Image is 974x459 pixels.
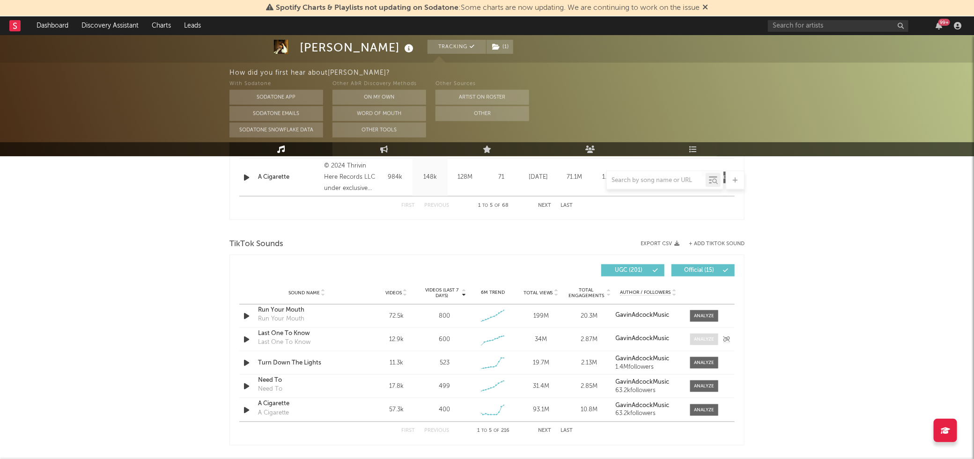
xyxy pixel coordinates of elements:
[177,16,207,35] a: Leads
[519,312,563,321] div: 199M
[258,329,356,338] a: Last One To Know
[678,268,721,273] span: Official ( 15 )
[616,364,681,371] div: 1.4M followers
[428,40,486,54] button: Tracking
[439,312,450,321] div: 800
[519,335,563,344] div: 34M
[486,40,514,54] span: ( 1 )
[568,358,611,368] div: 2.13M
[300,40,416,55] div: [PERSON_NAME]
[679,241,745,247] button: + Add TikTok Sound
[258,399,356,408] a: A Cigarette
[568,312,611,321] div: 20.3M
[616,379,681,386] a: GavinAdcockMusic
[401,203,415,208] button: First
[524,290,553,296] span: Total Views
[435,79,529,90] div: Other Sources
[229,106,323,121] button: Sodatone Emails
[568,382,611,391] div: 2.85M
[568,287,605,299] span: Total Engagements
[75,16,145,35] a: Discovery Assistant
[616,411,681,417] div: 63.2k followers
[495,204,501,208] span: of
[435,90,529,105] button: Artist on Roster
[423,287,461,299] span: Videos (last 7 days)
[385,290,402,296] span: Videos
[424,203,449,208] button: Previous
[616,335,670,342] strong: GavinAdcockMusic
[258,338,310,347] div: Last One To Know
[288,290,320,296] span: Sound Name
[468,426,519,437] div: 1 5 216
[620,290,671,296] span: Author / Followers
[616,387,681,394] div: 63.2k followers
[936,22,942,29] button: 99+
[332,106,426,121] button: Word Of Mouth
[439,405,450,415] div: 400
[616,312,670,318] strong: GavinAdcockMusic
[519,358,563,368] div: 19.7M
[494,429,500,433] span: of
[435,106,529,121] button: Other
[276,4,700,12] span: : Some charts are now updating. We are continuing to work on the issue
[482,429,487,433] span: to
[641,241,679,247] button: Export CSV
[258,306,356,315] a: Run Your Mouth
[332,123,426,138] button: Other Tools
[375,382,418,391] div: 17.8k
[561,429,573,434] button: Last
[702,4,708,12] span: Dismiss
[258,314,304,324] div: Run Your Mouth
[601,264,664,277] button: UGC(201)
[229,239,283,250] span: TikTok Sounds
[276,4,458,12] span: Spotify Charts & Playlists not updating on Sodatone
[258,385,282,394] div: Need To
[768,20,908,32] input: Search for artists
[258,358,356,368] a: Turn Down The Lights
[616,356,681,362] a: GavinAdcockMusic
[229,90,323,105] button: Sodatone App
[616,356,670,362] strong: GavinAdcockMusic
[258,408,289,418] div: A Cigarette
[439,335,450,344] div: 600
[616,402,670,408] strong: GavinAdcockMusic
[229,123,323,138] button: Sodatone Snowflake Data
[671,264,735,277] button: Official(15)
[616,379,670,385] strong: GavinAdcockMusic
[538,203,551,208] button: Next
[332,79,426,90] div: Other A&R Discovery Methods
[616,335,681,342] a: GavinAdcockMusic
[440,358,450,368] div: 523
[375,358,418,368] div: 11.3k
[519,405,563,415] div: 93.1M
[375,405,418,415] div: 57.3k
[30,16,75,35] a: Dashboard
[561,203,573,208] button: Last
[616,312,681,319] a: GavinAdcockMusic
[401,429,415,434] button: First
[616,402,681,409] a: GavinAdcockMusic
[519,382,563,391] div: 31.4M
[229,67,974,79] div: How did you first hear about [PERSON_NAME] ?
[375,312,418,321] div: 72.5k
[424,429,449,434] button: Previous
[487,40,513,54] button: (1)
[938,19,950,26] div: 99 +
[568,335,611,344] div: 2.87M
[468,200,519,211] div: 1 5 68
[483,204,488,208] span: to
[332,90,426,105] button: On My Own
[607,177,706,184] input: Search by song name or URL
[145,16,177,35] a: Charts
[607,268,650,273] span: UGC ( 201 )
[258,376,356,385] a: Need To
[689,241,745,247] button: + Add TikTok Sound
[568,405,611,415] div: 10.8M
[324,160,375,194] div: © 2024 Thrivin Here Records LLC under exclusive license to Warner Music Nashville
[375,335,418,344] div: 12.9k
